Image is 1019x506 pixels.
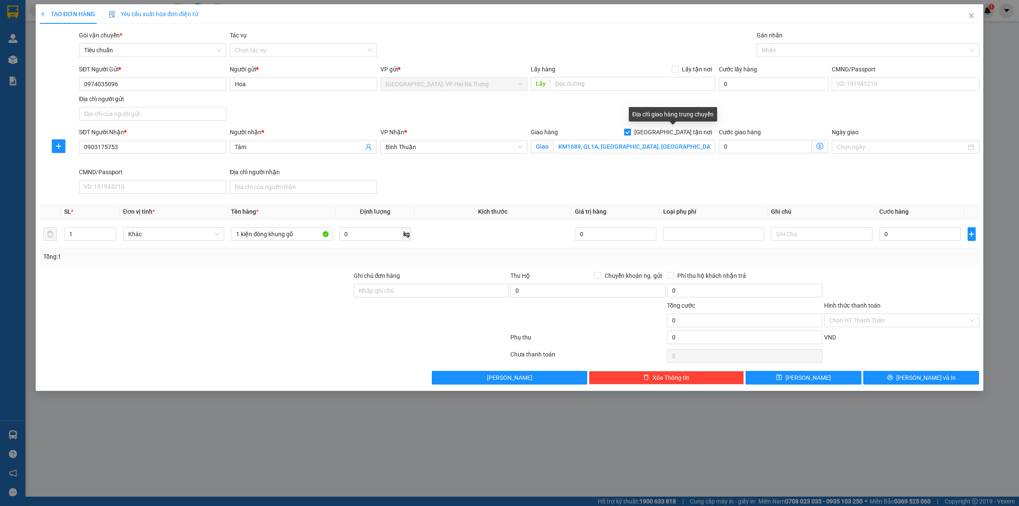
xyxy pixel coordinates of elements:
input: Dọc đường [550,77,715,90]
span: Xóa Thông tin [653,373,690,382]
label: Tác vụ [230,32,247,39]
input: Ghi chú đơn hàng [354,284,509,297]
span: user-add [365,144,372,150]
span: TẠO ĐƠN HÀNG [40,11,95,17]
span: printer [887,374,893,381]
span: Tổng cước [667,302,695,309]
input: Cước lấy hàng [719,77,828,91]
div: Chưa thanh toán [509,350,666,365]
div: SĐT Người Nhận [79,127,226,137]
button: plus [968,227,976,241]
label: Gán nhãn [757,32,783,39]
span: Lấy hàng [531,66,555,73]
div: VP gửi [380,65,528,74]
span: VND [824,334,836,341]
span: Hà Nội: VP Hai Bà Trưng [386,78,523,90]
div: Người nhận [230,127,377,137]
span: plus [968,231,975,237]
span: close [968,12,975,19]
span: dollar-circle [816,143,823,150]
button: Close [960,4,983,28]
span: [PERSON_NAME] [785,373,831,382]
span: delete [643,374,649,381]
input: Cước giao hàng [719,140,812,153]
input: Ghi Chú [771,227,872,241]
span: Định lượng [360,208,390,215]
div: Địa chỉ người gửi [79,94,226,104]
span: plus [40,11,46,17]
label: Ghi chú đơn hàng [354,272,400,279]
span: Tên hàng [231,208,259,215]
button: printer[PERSON_NAME] và In [863,371,979,384]
div: Địa chỉ người nhận [230,167,377,177]
span: Gói vận chuyển [79,32,122,39]
span: [GEOGRAPHIC_DATA] tận nơi [631,127,715,137]
span: [PHONE_NUMBER] [3,29,65,44]
span: Cước hàng [879,208,909,215]
label: Hình thức thanh toán [824,302,881,309]
span: Tiêu chuẩn [84,44,221,57]
input: 0 [575,227,656,241]
div: SĐT Người Gửi [79,65,226,74]
label: Ngày giao [832,129,859,136]
button: plus [52,139,65,153]
span: Bình Thuận [386,141,523,153]
span: Mã đơn: VHBT1209250017 [3,51,130,63]
input: Giao tận nơi [553,140,715,153]
strong: CSKH: [23,29,45,36]
input: Địa chỉ của người nhận [230,180,377,194]
span: Khác [128,228,219,240]
span: kg [403,227,411,241]
input: Địa chỉ của người gửi [79,107,226,121]
input: VD: Bàn, Ghế [231,227,332,241]
strong: PHIẾU DÁN LÊN HÀNG [56,4,168,15]
img: icon [109,11,115,18]
th: Ghi chú [768,204,875,220]
span: Ngày in phiếu: 14:25 ngày [53,17,171,26]
div: Địa chỉ giao hàng trung chuyển [629,107,717,122]
span: Chuyển khoản ng. gửi [601,271,665,280]
span: Đơn vị tính [123,208,155,215]
span: Giao hàng [531,129,558,136]
span: save [776,374,782,381]
span: Lấy [531,77,550,90]
span: plus [52,143,65,150]
span: [PERSON_NAME] [487,373,532,382]
th: Loại phụ phí [660,204,768,220]
input: Ngày giao [837,142,966,152]
span: SL [64,208,71,215]
button: save[PERSON_NAME] [746,371,861,384]
span: Giá trị hàng [575,208,606,215]
span: Kích thước [478,208,507,215]
div: Tổng: 1 [43,252,393,261]
button: delete [43,227,57,241]
span: Thu Hộ [510,272,530,279]
div: Người gửi [230,65,377,74]
label: Cước giao hàng [719,129,761,136]
span: Yêu cầu xuất hóa đơn điện tử [109,11,198,17]
button: deleteXóa Thông tin [589,371,744,384]
span: VP Nhận [380,129,404,136]
div: CMND/Passport [832,65,979,74]
div: CMND/Passport [79,167,226,177]
label: Cước lấy hàng [719,66,757,73]
span: Giao [531,140,553,153]
span: CÔNG TY TNHH CHUYỂN PHÁT NHANH BẢO AN [74,29,156,44]
button: [PERSON_NAME] [432,371,587,384]
div: Phụ thu [509,333,666,348]
span: [PERSON_NAME] và In [896,373,956,382]
span: Phí thu hộ khách nhận trả [674,271,749,280]
span: Lấy tận nơi [678,65,715,74]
